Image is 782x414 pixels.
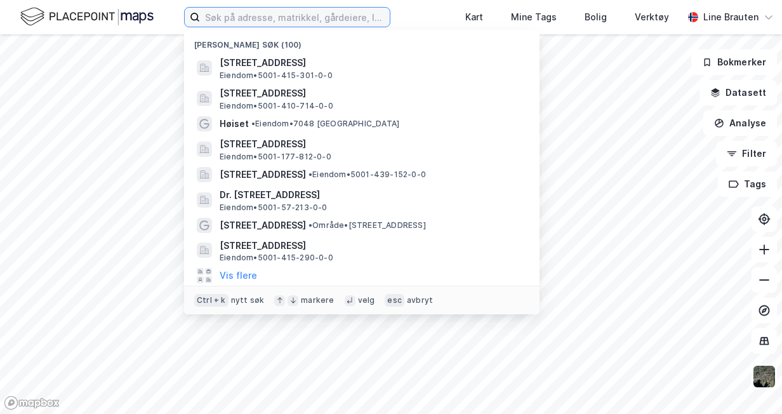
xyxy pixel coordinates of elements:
div: Line Brauten [703,10,759,25]
span: • [308,220,312,230]
span: Eiendom • 7048 [GEOGRAPHIC_DATA] [251,119,399,129]
div: avbryt [407,295,433,305]
span: Område • [STREET_ADDRESS] [308,220,426,230]
div: Verktøy [635,10,669,25]
span: • [308,170,312,179]
span: • [251,119,255,128]
div: [PERSON_NAME] søk (100) [184,30,540,53]
div: Bolig [585,10,607,25]
span: [STREET_ADDRESS] [220,86,524,101]
button: Datasett [699,80,777,105]
div: esc [385,294,404,307]
span: [STREET_ADDRESS] [220,167,306,182]
div: nytt søk [231,295,265,305]
div: velg [358,295,375,305]
div: markere [301,295,334,305]
span: Eiendom • 5001-415-290-0-0 [220,253,333,263]
button: Vis flere [220,268,257,283]
img: logo.f888ab2527a4732fd821a326f86c7f29.svg [20,6,154,28]
span: Eiendom • 5001-439-152-0-0 [308,170,426,180]
div: Mine Tags [511,10,557,25]
input: Søk på adresse, matrikkel, gårdeiere, leietakere eller personer [200,8,390,27]
span: Eiendom • 5001-410-714-0-0 [220,101,333,111]
span: [STREET_ADDRESS] [220,55,524,70]
span: Eiendom • 5001-415-301-0-0 [220,70,333,81]
iframe: Chat Widget [719,353,782,414]
span: Eiendom • 5001-57-213-0-0 [220,203,328,213]
div: Kart [465,10,483,25]
span: [STREET_ADDRESS] [220,137,524,152]
button: Tags [718,171,777,197]
span: [STREET_ADDRESS] [220,238,524,253]
button: Analyse [703,110,777,136]
div: Ctrl + k [194,294,229,307]
span: Dr. [STREET_ADDRESS] [220,187,524,203]
button: Filter [716,141,777,166]
span: Høiset [220,116,249,131]
button: Bokmerker [691,50,777,75]
span: Eiendom • 5001-177-812-0-0 [220,152,331,162]
div: Kontrollprogram for chat [719,353,782,414]
span: [STREET_ADDRESS] [220,218,306,233]
a: Mapbox homepage [4,396,60,410]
